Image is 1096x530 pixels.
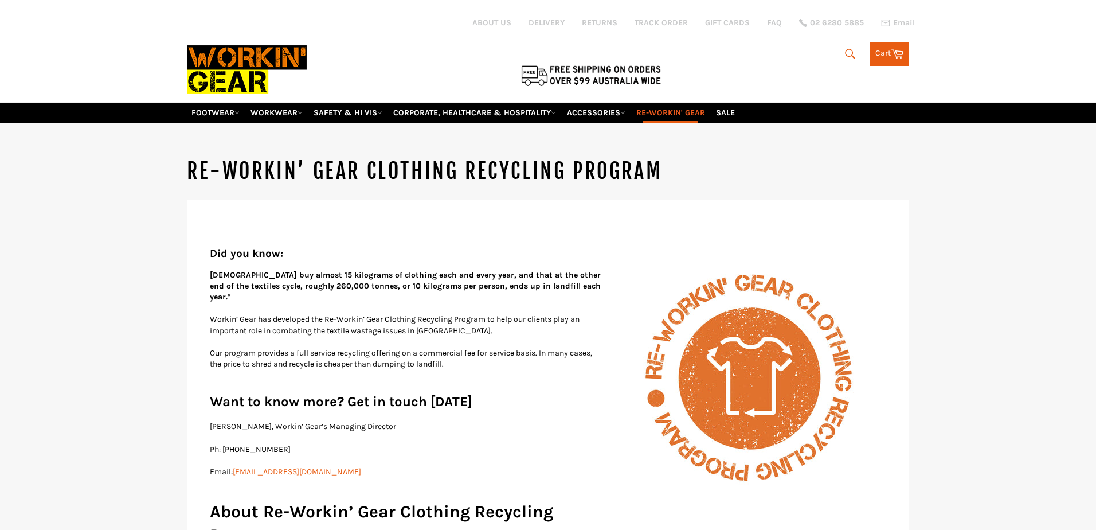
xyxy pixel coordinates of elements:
[187,37,307,102] img: Workin Gear leaders in Workwear, Safety Boots, PPE, Uniforms. Australia's No.1 in Workwear
[210,246,886,261] h2: Did you know:
[881,18,915,28] a: Email
[233,467,361,477] a: [EMAIL_ADDRESS][DOMAIN_NAME]
[210,466,886,477] p: Email:
[705,17,750,28] a: GIFT CARDS
[187,103,244,123] a: FOOTWEAR
[472,17,511,28] a: ABOUT US
[711,103,739,123] a: SALE
[389,103,561,123] a: CORPORATE, HEALTHCARE & HOSPITALITY
[582,17,617,28] a: RETURNS
[893,19,915,27] span: Email
[529,17,565,28] a: DELIVERY
[309,103,387,123] a: SAFETY & HI VIS
[246,103,307,123] a: WORKWEAR
[611,246,886,509] img: Re-Workin' Gear - Clothing Recyvlnc Program
[210,314,886,336] p: Workin’ Gear has developed the Re-Workin’ Gear Clothing Recycling Program to help our clients pla...
[210,348,886,370] p: Our program provides a full service recycling offering on a commercial fee for service basis. In ...
[210,421,886,432] p: [PERSON_NAME], Workin’ Gear’s Managing Director
[210,392,886,411] h3: Want to know more? Get in touch [DATE]
[635,17,688,28] a: TRACK ORDER
[519,63,663,87] img: Flat $9.95 shipping Australia wide
[210,444,886,455] p: Ph: [PHONE_NUMBER]
[810,19,864,27] span: 02 6280 5885
[870,42,909,66] a: Cart
[767,17,782,28] a: FAQ
[799,19,864,27] a: 02 6280 5885
[562,103,630,123] a: ACCESSORIES
[632,103,710,123] a: RE-WORKIN' GEAR
[210,270,601,302] strong: [DEMOGRAPHIC_DATA] buy almost 15 kilograms of clothing each and every year, and that at the other...
[187,157,909,186] h1: Re-Workin’ Gear Clothing Recycling Program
